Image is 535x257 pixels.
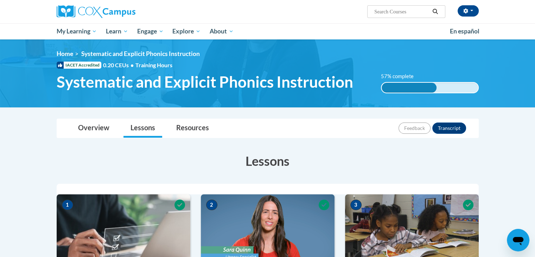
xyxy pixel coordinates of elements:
[130,62,134,68] span: •
[432,123,466,134] button: Transcript
[381,73,421,80] label: 57% complete
[445,24,484,39] a: En español
[507,229,529,251] iframe: Button to launch messaging window, conversation in progress
[137,27,164,36] span: Engage
[382,83,437,93] div: 57% complete
[56,27,97,36] span: My Learning
[206,200,217,210] span: 2
[205,23,238,39] a: About
[57,152,479,170] h3: Lessons
[168,23,205,39] a: Explore
[101,23,133,39] a: Learn
[374,7,430,16] input: Search Courses
[57,50,73,57] a: Home
[123,119,162,138] a: Lessons
[57,5,135,18] img: Cox Campus
[172,27,200,36] span: Explore
[106,27,128,36] span: Learn
[81,50,200,57] span: Systematic and Explicit Phonics Instruction
[103,61,135,69] span: 0.20 CEUs
[71,119,116,138] a: Overview
[135,62,172,68] span: Training Hours
[458,5,479,17] button: Account Settings
[350,200,362,210] span: 3
[57,73,353,91] span: Systematic and Explicit Phonics Instruction
[52,23,102,39] a: My Learning
[57,62,101,69] span: IACET Accredited
[210,27,234,36] span: About
[62,200,73,210] span: 1
[430,7,440,16] button: Search
[133,23,168,39] a: Engage
[46,23,489,39] div: Main menu
[57,5,190,18] a: Cox Campus
[169,119,216,138] a: Resources
[450,27,479,35] span: En español
[399,123,431,134] button: Feedback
